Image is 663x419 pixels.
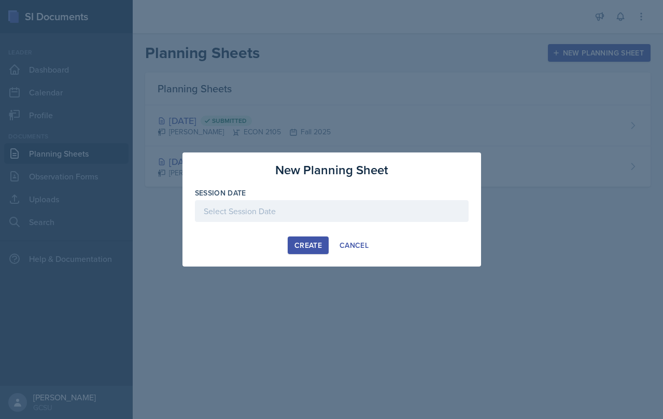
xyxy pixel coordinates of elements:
[333,236,375,254] button: Cancel
[340,241,369,249] div: Cancel
[195,188,246,198] label: Session Date
[294,241,322,249] div: Create
[288,236,329,254] button: Create
[275,161,388,179] h3: New Planning Sheet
